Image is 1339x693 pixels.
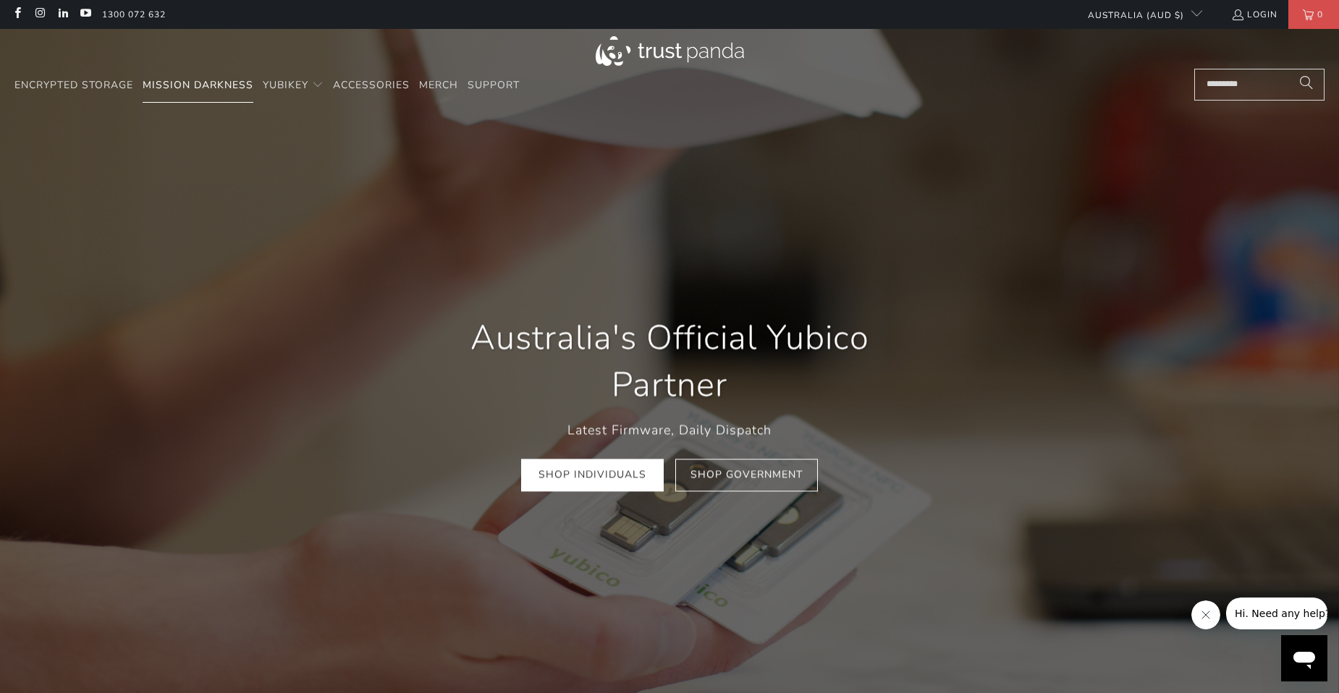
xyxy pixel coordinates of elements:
[468,69,520,103] a: Support
[1281,635,1327,681] iframe: Button to launch messaging window
[263,78,308,92] span: YubiKey
[419,78,458,92] span: Merch
[79,9,91,20] a: Trust Panda Australia on YouTube
[14,69,133,103] a: Encrypted Storage
[143,78,253,92] span: Mission Darkness
[14,78,133,92] span: Encrypted Storage
[1288,69,1325,101] button: Search
[11,9,23,20] a: Trust Panda Australia on Facebook
[263,69,324,103] summary: YubiKey
[431,420,908,441] p: Latest Firmware, Daily Dispatch
[9,10,104,22] span: Hi. Need any help?
[1231,7,1277,22] a: Login
[1194,69,1325,101] input: Search...
[56,9,69,20] a: Trust Panda Australia on LinkedIn
[419,69,458,103] a: Merch
[675,459,818,491] a: Shop Government
[1191,600,1220,629] iframe: Close message
[143,69,253,103] a: Mission Darkness
[102,7,166,22] a: 1300 072 632
[596,36,744,66] img: Trust Panda Australia
[431,314,908,409] h1: Australia's Official Yubico Partner
[468,78,520,92] span: Support
[14,69,520,103] nav: Translation missing: en.navigation.header.main_nav
[521,459,664,491] a: Shop Individuals
[33,9,46,20] a: Trust Panda Australia on Instagram
[333,69,410,103] a: Accessories
[333,78,410,92] span: Accessories
[1226,598,1327,629] iframe: Message from company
